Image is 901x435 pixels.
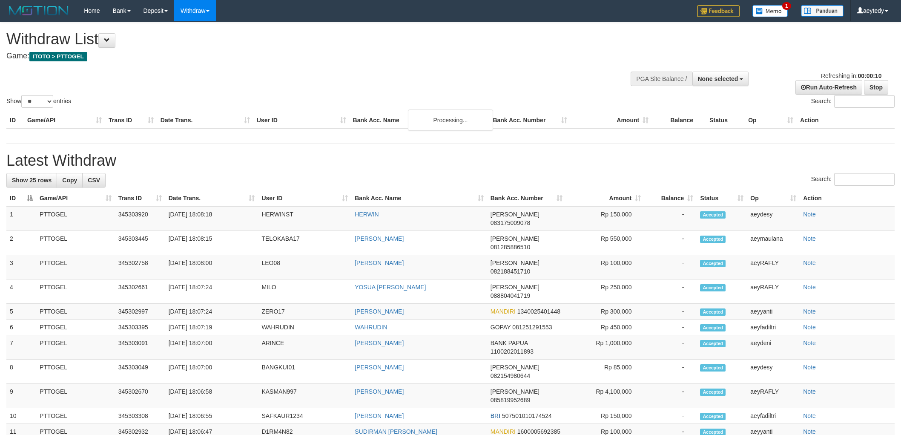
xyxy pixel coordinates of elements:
td: 7 [6,335,36,360]
span: Accepted [700,284,726,291]
td: KASMAN997 [258,384,351,408]
a: [PERSON_NAME] [355,259,404,266]
td: - [644,408,697,424]
th: ID [6,112,24,128]
th: Op [745,112,797,128]
span: Copy 1100202011893 to clipboard [491,348,534,355]
a: [PERSON_NAME] [355,388,404,395]
span: Copy 082188451710 to clipboard [491,268,530,275]
th: Trans ID: activate to sort column ascending [115,190,165,206]
label: Show entries [6,95,71,108]
span: Copy 507501010174524 to clipboard [502,412,552,419]
td: - [644,335,697,360]
a: Note [803,412,816,419]
td: 345302661 [115,279,165,304]
span: CSV [88,177,100,184]
td: 5 [6,304,36,320]
a: Note [803,259,816,266]
span: 1 [782,2,791,10]
button: None selected [692,72,749,86]
img: Button%20Memo.svg [752,5,788,17]
td: - [644,279,697,304]
td: [DATE] 18:07:24 [165,279,258,304]
h4: Game: [6,52,592,60]
td: Rp 100,000 [566,255,645,279]
td: HERWINST [258,206,351,231]
td: [DATE] 18:08:00 [165,255,258,279]
span: Copy 081285886510 to clipboard [491,244,530,251]
td: aeyRAFLY [747,279,800,304]
td: Rp 550,000 [566,231,645,255]
td: 9 [6,384,36,408]
th: Date Trans. [157,112,253,128]
a: WAHRUDIN [355,324,387,331]
span: [PERSON_NAME] [491,235,539,242]
th: Action [800,190,895,206]
span: BRI [491,412,500,419]
a: SUDIRMAN [PERSON_NAME] [355,428,437,435]
td: aeyRAFLY [747,384,800,408]
td: PTTOGEL [36,255,115,279]
td: - [644,231,697,255]
div: PGA Site Balance / [631,72,692,86]
td: BANGKUI01 [258,360,351,384]
td: Rp 4,100,000 [566,384,645,408]
td: - [644,384,697,408]
td: PTTOGEL [36,408,115,424]
td: 345302670 [115,384,165,408]
td: PTTOGEL [36,231,115,255]
span: Copy 082154980644 to clipboard [491,372,530,379]
td: PTTOGEL [36,320,115,335]
td: PTTOGEL [36,279,115,304]
td: Rp 85,000 [566,360,645,384]
a: Note [803,284,816,291]
td: 345303920 [115,206,165,231]
span: Refreshing in: [821,72,881,79]
td: 345303308 [115,408,165,424]
select: Showentries [21,95,53,108]
span: Accepted [700,364,726,372]
td: aeyRAFLY [747,255,800,279]
span: Accepted [700,413,726,420]
td: 345303395 [115,320,165,335]
td: 345303445 [115,231,165,255]
span: Show 25 rows [12,177,52,184]
td: Rp 250,000 [566,279,645,304]
img: MOTION_logo.png [6,4,71,17]
span: Accepted [700,236,726,243]
span: Accepted [700,324,726,331]
td: 2 [6,231,36,255]
label: Search: [811,173,895,186]
th: Amount: activate to sort column ascending [566,190,645,206]
td: aeyfadiltri [747,408,800,424]
td: aeyfadiltri [747,320,800,335]
td: WAHRUDIN [258,320,351,335]
td: 8 [6,360,36,384]
th: Balance [652,112,706,128]
td: - [644,360,697,384]
a: Note [803,308,816,315]
td: [DATE] 18:07:19 [165,320,258,335]
th: Bank Acc. Number [489,112,571,128]
div: Processing... [408,109,493,131]
span: Accepted [700,211,726,219]
td: aeyyanti [747,304,800,320]
td: [DATE] 18:08:15 [165,231,258,255]
td: ARINCE [258,335,351,360]
span: Copy 1600005692385 to clipboard [517,428,560,435]
label: Search: [811,95,895,108]
span: GOPAY [491,324,511,331]
span: Accepted [700,389,726,396]
input: Search: [834,173,895,186]
span: Copy 1340025401448 to clipboard [517,308,560,315]
td: [DATE] 18:06:55 [165,408,258,424]
span: Accepted [700,260,726,267]
a: Run Auto-Refresh [795,80,862,95]
td: 345303091 [115,335,165,360]
a: [PERSON_NAME] [355,364,404,371]
span: [PERSON_NAME] [491,388,539,395]
td: TELOKABA17 [258,231,351,255]
span: Copy [62,177,77,184]
a: Note [803,388,816,395]
span: MANDIRI [491,308,516,315]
